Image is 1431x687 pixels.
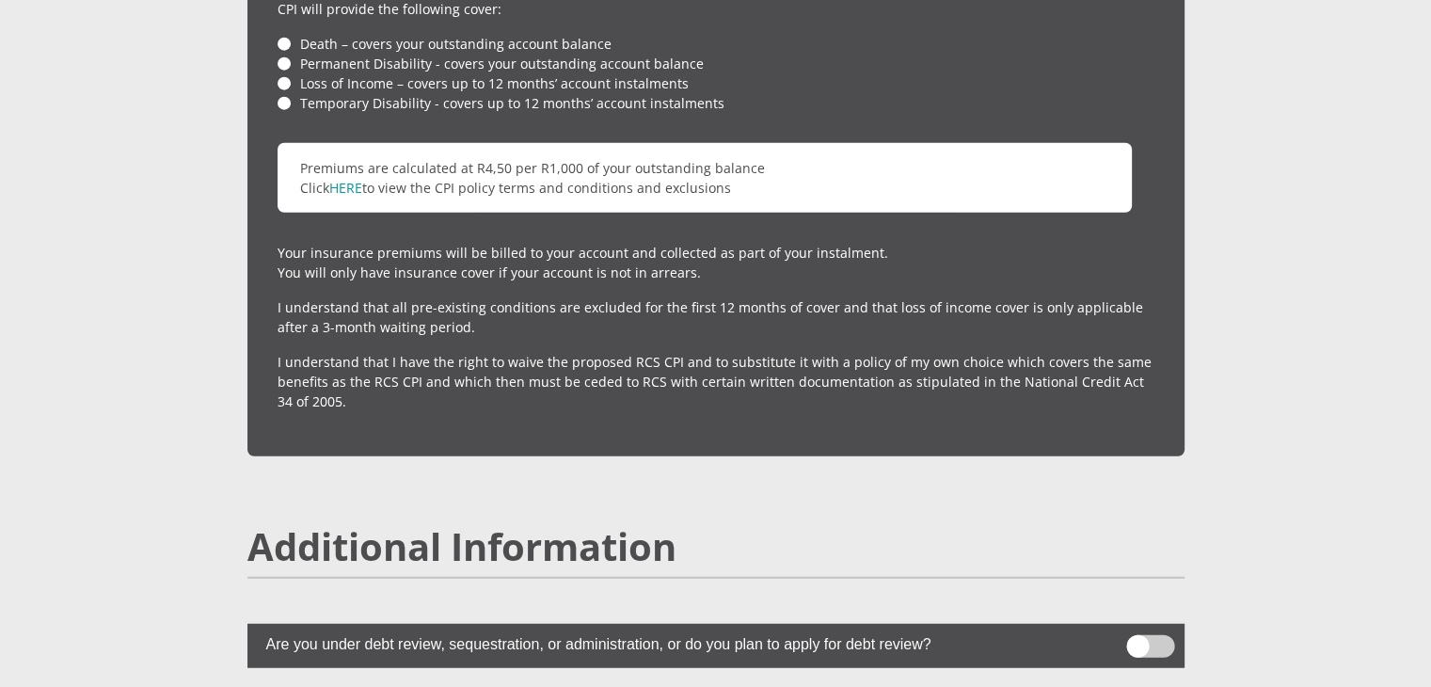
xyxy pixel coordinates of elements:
li: Temporary Disability - covers up to 12 months’ account instalments [278,93,1154,113]
p: I understand that I have the right to waive the proposed RCS CPI and to substitute it with a poli... [278,352,1154,411]
li: Permanent Disability - covers your outstanding account balance [278,54,1154,73]
p: I understand that all pre-existing conditions are excluded for the first 12 months of cover and t... [278,297,1154,337]
li: Loss of Income – covers up to 12 months’ account instalments [278,73,1154,93]
p: Your insurance premiums will be billed to your account and collected as part of your instalment. ... [278,243,1154,282]
label: Are you under debt review, sequestration, or administration, or do you plan to apply for debt rev... [247,624,1090,661]
li: Death – covers your outstanding account balance [278,34,1154,54]
h2: Additional Information [247,524,1185,569]
a: HERE [329,179,362,197]
p: Premiums are calculated at R4,50 per R1,000 of your outstanding balance Click to view the CPI pol... [278,143,1132,213]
